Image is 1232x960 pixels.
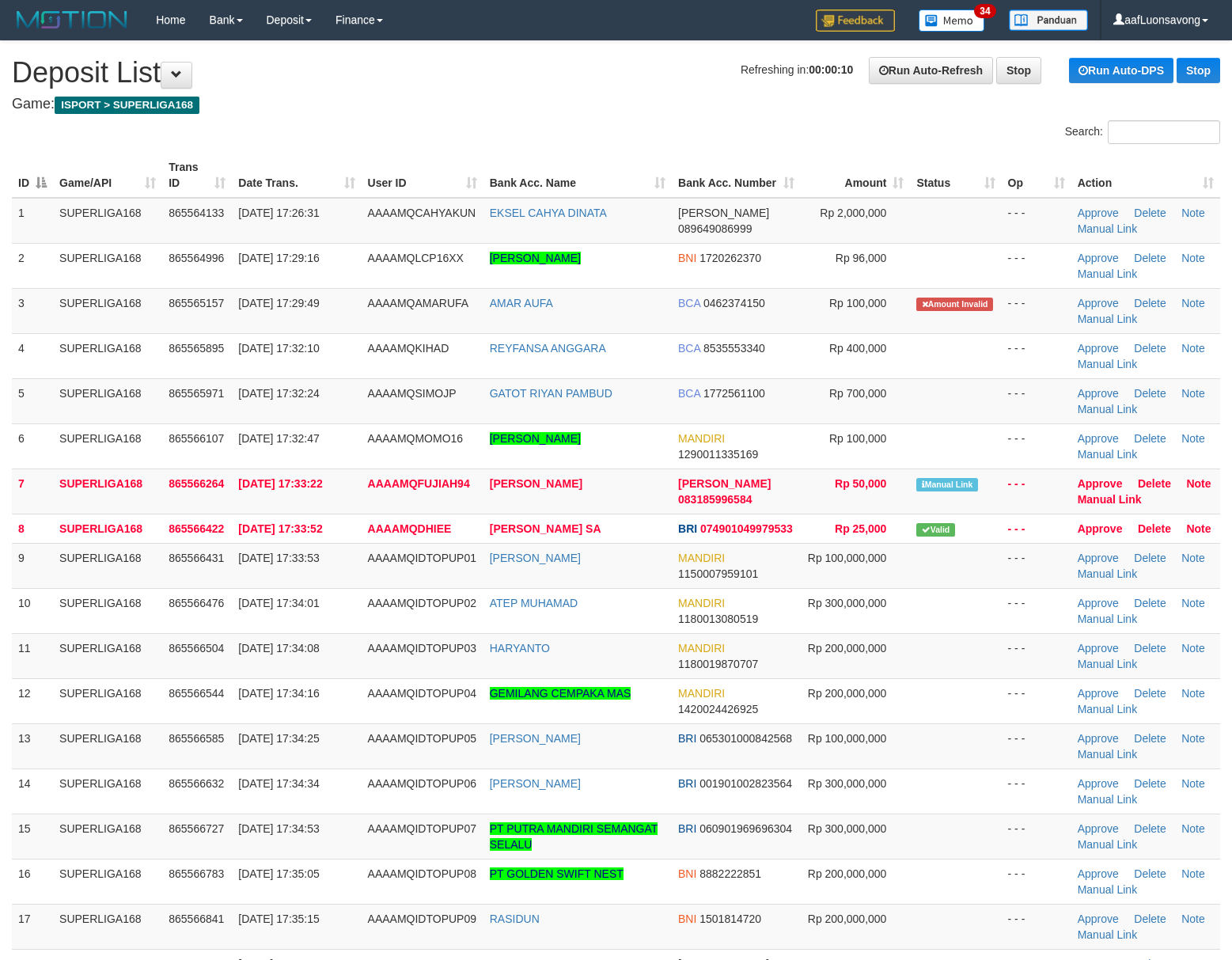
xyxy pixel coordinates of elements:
th: Bank Acc. Number: activate to sort column ascending [672,153,801,198]
span: AAAAMQIDTOPUP02 [368,597,476,609]
td: 10 [12,588,53,633]
a: Manual Link [1078,448,1138,461]
a: Approve [1078,777,1119,790]
a: Delete [1134,687,1166,700]
span: BCA [678,297,700,309]
span: Rp 300,000,000 [808,777,887,790]
a: Delete [1134,297,1166,309]
a: Delete [1138,477,1171,490]
th: Game/API: activate to sort column ascending [53,153,162,198]
span: 865566783 [169,867,224,880]
span: MANDIRI [678,597,725,609]
td: - - - [1002,333,1071,378]
th: Date Trans.: activate to sort column ascending [232,153,361,198]
a: RASIDUN [490,913,540,925]
a: EKSEL CAHYA DINATA [490,207,607,219]
a: Note [1181,207,1205,219]
span: Copy 083185996584 to clipboard [678,493,752,506]
span: MANDIRI [678,642,725,655]
span: BNI [678,913,696,925]
th: Trans ID: activate to sort column ascending [162,153,232,198]
td: SUPERLIGA168 [53,904,162,949]
td: SUPERLIGA168 [53,543,162,588]
span: Copy 1180019870707 to clipboard [678,658,758,670]
td: 1 [12,198,53,244]
td: SUPERLIGA168 [53,423,162,469]
a: Note [1181,867,1205,880]
span: 865566632 [169,777,224,790]
span: Rp 700,000 [829,387,886,400]
span: AAAAMQKIHAD [368,342,449,355]
img: Button%20Memo.svg [919,9,985,32]
td: 17 [12,904,53,949]
a: PT GOLDEN SWIFT NEST [490,867,624,880]
a: Delete [1134,387,1166,400]
td: SUPERLIGA168 [53,378,162,423]
span: AAAAMQAMARUFA [368,297,469,309]
a: GEMILANG CEMPAKA MAS [490,687,631,700]
span: [DATE] 17:33:52 [238,522,322,535]
span: Copy 1180013080519 to clipboard [678,613,758,625]
a: [PERSON_NAME] [490,477,582,490]
span: [DATE] 17:34:34 [238,777,319,790]
td: - - - [1002,423,1071,469]
td: SUPERLIGA168 [53,678,162,723]
span: BRI [678,822,696,835]
a: Note [1181,387,1205,400]
a: Manual Link [1078,493,1142,506]
td: SUPERLIGA168 [53,198,162,244]
span: AAAAMQDHIEE [368,522,452,535]
span: Copy 065301000842568 to clipboard [699,732,792,745]
span: Copy 060901969696304 to clipboard [699,822,792,835]
span: Rp 25,000 [835,522,886,535]
span: [DATE] 17:29:49 [238,297,319,309]
span: Rp 200,000,000 [808,687,887,700]
span: Copy 074901049979533 to clipboard [700,522,793,535]
a: Approve [1078,552,1119,564]
span: Rp 200,000,000 [808,867,887,880]
td: SUPERLIGA168 [53,768,162,814]
span: [DATE] 17:35:05 [238,867,319,880]
a: Note [1186,477,1211,490]
td: 6 [12,423,53,469]
th: Amount: activate to sort column ascending [801,153,910,198]
span: [DATE] 17:32:24 [238,387,319,400]
a: Delete [1134,597,1166,609]
a: Note [1181,297,1205,309]
span: AAAAMQIDTOPUP07 [368,822,476,835]
td: - - - [1002,588,1071,633]
span: 865564996 [169,252,224,264]
a: Note [1181,777,1205,790]
td: - - - [1002,469,1071,514]
a: Delete [1134,207,1166,219]
a: Manual Link [1078,268,1138,280]
span: ISPORT > SUPERLIGA168 [55,97,199,114]
a: Manual Link [1078,358,1138,370]
span: BCA [678,387,700,400]
span: Rp 100,000 [829,297,886,309]
span: 865566422 [169,522,224,535]
span: Copy 1772561100 to clipboard [703,387,765,400]
a: Delete [1134,552,1166,564]
input: Search: [1108,120,1220,144]
th: Bank Acc. Name: activate to sort column ascending [483,153,672,198]
a: Manual Link [1078,748,1138,761]
span: AAAAMQIDTOPUP05 [368,732,476,745]
td: - - - [1002,288,1071,333]
span: Copy 001901002823564 to clipboard [699,777,792,790]
a: Manual Link [1078,793,1138,806]
td: 15 [12,814,53,859]
a: Approve [1078,252,1119,264]
td: - - - [1002,514,1071,543]
span: AAAAMQFUJIAH94 [368,477,470,490]
a: Approve [1078,822,1119,835]
a: Note [1181,913,1205,925]
span: Copy 1290011335169 to clipboard [678,448,758,461]
span: Rp 100,000 [829,432,886,445]
a: Note [1181,732,1205,745]
img: MOTION_logo.png [12,8,132,32]
a: REYFANSA ANGGARA [490,342,606,355]
span: [PERSON_NAME] [678,207,769,219]
span: [DATE] 17:29:16 [238,252,319,264]
a: Delete [1134,342,1166,355]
